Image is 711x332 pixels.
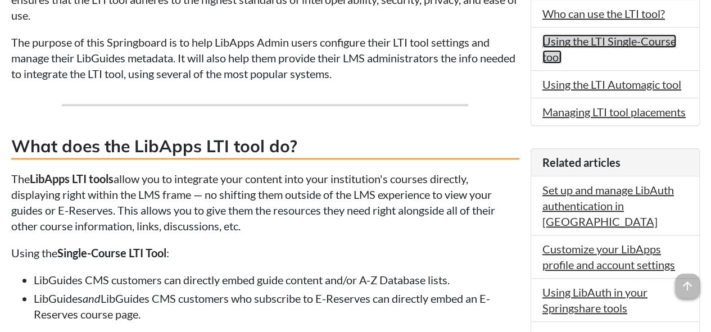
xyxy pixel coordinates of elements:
span: LibApps LTI tools [30,172,114,185]
em: and [83,292,101,305]
a: Using LibAuth in your Springshare tools [542,285,647,315]
span: arrow_upward [675,274,700,298]
p: The purpose of this Springboard is to help LibApps Admin users configure their LTI tool settings ... [11,34,519,81]
a: Using the LTI Single-Course tool [542,34,676,63]
a: Managing LTI tool placements [542,105,686,119]
a: Set up and manage LibAuth authentication in [GEOGRAPHIC_DATA] [542,183,674,228]
p: The allow you to integrate your content into your institution's courses directly, displaying righ... [11,171,519,234]
li: LibGuides LibGuides CMS customers who subscribe to E-Reserves can directly embed an E-Reserves co... [34,290,519,322]
span: Related articles [542,156,621,169]
strong: Single-Course LTI Tool [57,246,166,260]
a: Using the LTI Automagic tool [542,78,681,91]
a: Customize your LibApps profile and account settings [542,242,675,271]
p: Using the : [11,245,519,261]
li: LibGuides CMS customers can directly embed guide content and/or A-Z Database lists. [34,272,519,288]
h3: What does the LibApps LTI tool do? [11,134,519,160]
a: arrow_upward [675,275,700,288]
a: Who can use the LTI tool? [542,7,665,20]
